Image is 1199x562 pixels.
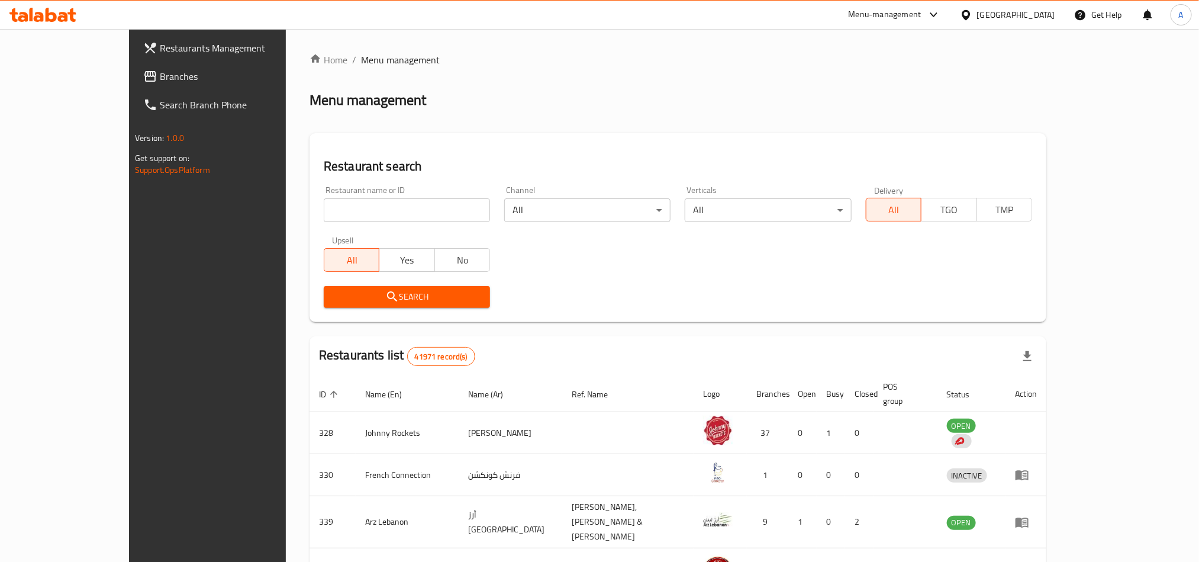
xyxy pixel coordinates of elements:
[947,419,976,433] div: OPEN
[562,496,694,548] td: [PERSON_NAME],[PERSON_NAME] & [PERSON_NAME]
[788,376,817,412] th: Open
[310,53,1046,67] nav: breadcrumb
[1015,468,1037,482] div: Menu
[845,454,874,496] td: 0
[703,458,733,487] img: French Connection
[1005,376,1046,412] th: Action
[947,516,976,529] span: OPEN
[845,412,874,454] td: 0
[379,248,434,272] button: Yes
[352,53,356,67] li: /
[866,198,921,221] button: All
[459,454,562,496] td: فرنش كونكشن
[319,346,475,366] h2: Restaurants list
[332,236,354,245] label: Upsell
[434,248,490,272] button: No
[1179,8,1184,21] span: A
[845,376,874,412] th: Closed
[361,53,440,67] span: Menu management
[817,496,845,548] td: 0
[874,186,904,194] label: Delivery
[310,496,356,548] td: 339
[384,252,430,269] span: Yes
[440,252,485,269] span: No
[134,62,329,91] a: Branches
[703,505,733,535] img: Arz Lebanon
[747,412,788,454] td: 37
[685,198,851,222] div: All
[160,98,320,112] span: Search Branch Phone
[134,91,329,119] a: Search Branch Phone
[135,150,189,166] span: Get support on:
[333,290,481,304] span: Search
[324,198,490,222] input: Search for restaurant name or ID..
[310,91,426,110] h2: Menu management
[947,468,987,483] div: INACTIVE
[788,412,817,454] td: 0
[849,8,921,22] div: Menu-management
[921,198,976,221] button: TGO
[459,496,562,548] td: أرز [GEOGRAPHIC_DATA]
[324,248,379,272] button: All
[319,387,341,402] span: ID
[926,201,972,219] span: TGO
[952,434,972,448] div: Indicates that the vendor menu management has been moved to DH Catalog service
[747,376,788,412] th: Branches
[947,419,976,433] span: OPEN
[135,162,210,178] a: Support.OpsPlatform
[310,412,356,454] td: 328
[1013,342,1042,371] div: Export file
[134,34,329,62] a: Restaurants Management
[365,387,417,402] span: Name (En)
[324,158,1032,175] h2: Restaurant search
[160,69,320,84] span: Branches
[329,252,375,269] span: All
[572,387,623,402] span: Ref. Name
[135,130,164,146] span: Version:
[982,201,1027,219] span: TMP
[947,516,976,530] div: OPEN
[1015,515,1037,529] div: Menu
[817,376,845,412] th: Busy
[166,130,184,146] span: 1.0.0
[845,496,874,548] td: 2
[469,387,519,402] span: Name (Ar)
[977,8,1055,21] div: [GEOGRAPHIC_DATA]
[788,496,817,548] td: 1
[883,380,923,408] span: POS group
[504,198,671,222] div: All
[356,454,459,496] td: French Connection
[954,436,965,447] img: delivery hero logo
[407,347,475,366] div: Total records count
[871,201,917,219] span: All
[324,286,490,308] button: Search
[408,351,475,362] span: 41971 record(s)
[459,412,562,454] td: [PERSON_NAME]
[356,496,459,548] td: Arz Lebanon
[747,454,788,496] td: 1
[817,412,845,454] td: 1
[356,412,459,454] td: Johnny Rockets
[694,376,747,412] th: Logo
[747,496,788,548] td: 9
[310,454,356,496] td: 330
[976,198,1032,221] button: TMP
[160,41,320,55] span: Restaurants Management
[947,387,985,402] span: Status
[947,469,987,483] span: INACTIVE
[788,454,817,496] td: 0
[703,416,733,445] img: Johnny Rockets
[817,454,845,496] td: 0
